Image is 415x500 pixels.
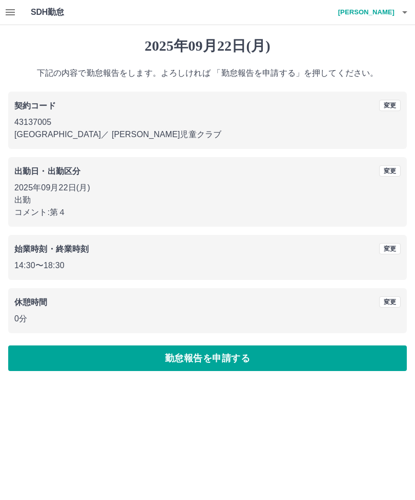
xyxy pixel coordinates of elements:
[14,167,80,176] b: 出勤日・出勤区分
[8,67,407,79] p: 下記の内容で勤怠報告をします。よろしければ 「勤怠報告を申請する」を押してください。
[14,259,401,272] p: 14:30 〜 18:30
[379,100,401,111] button: 変更
[14,206,401,219] p: コメント: 第４
[14,313,401,325] p: 0分
[14,245,89,253] b: 始業時刻・終業時刻
[14,194,401,206] p: 出勤
[379,243,401,254] button: 変更
[379,165,401,177] button: 変更
[14,182,401,194] p: 2025年09月22日(月)
[379,296,401,308] button: 変更
[8,37,407,55] h1: 2025年09月22日(月)
[14,298,48,307] b: 休憩時間
[14,128,401,141] p: [GEOGRAPHIC_DATA] ／ [PERSON_NAME]児童クラブ
[8,345,407,371] button: 勤怠報告を申請する
[14,101,56,110] b: 契約コード
[14,116,401,128] p: 43137005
